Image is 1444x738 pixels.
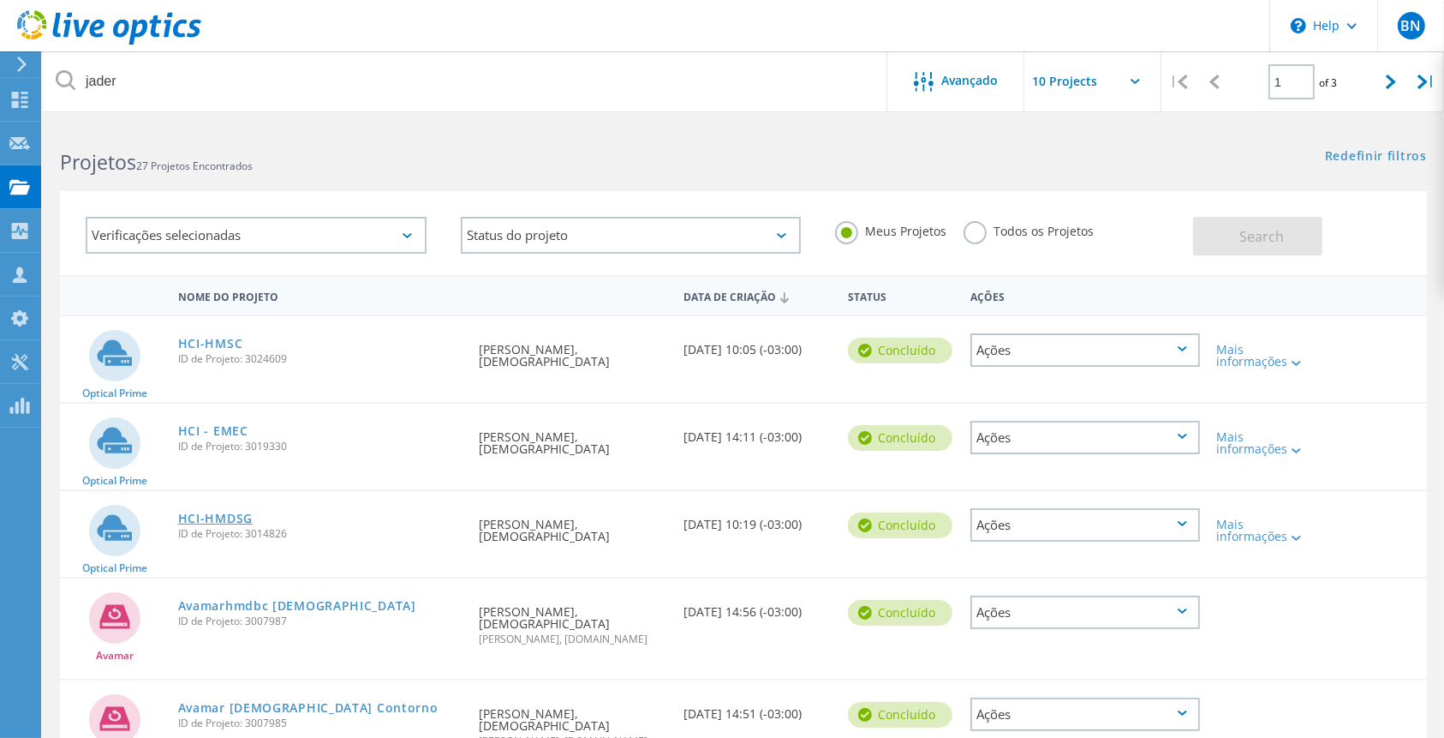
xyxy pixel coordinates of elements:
[17,36,201,48] a: Live Optics Dashboard
[1400,19,1421,33] span: BN
[178,354,462,364] span: ID de Projeto: 3024609
[970,421,1199,454] div: Ações
[178,529,462,539] span: ID de Projeto: 3014826
[848,338,952,363] div: Concluído
[178,702,439,714] a: Avamar [DEMOGRAPHIC_DATA] Contorno
[178,338,243,350] a: HCI-HMSC
[178,616,462,627] span: ID de Projeto: 3007987
[178,600,416,612] a: Avamarhmdbc [DEMOGRAPHIC_DATA]
[675,316,839,373] div: [DATE] 10:05 (-03:00)
[1217,344,1310,368] div: Mais informações
[136,159,253,173] span: 27 Projetos Encontrados
[835,221,946,237] label: Meus Projetos
[86,217,427,254] div: Verificações selecionadas
[970,508,1199,542] div: Ações
[96,651,134,661] span: Avamar
[461,217,802,254] div: Status do projeto
[1217,519,1310,543] div: Mais informações
[178,513,253,525] a: HCI-HMDSG
[170,279,470,311] div: Nome do Projeto
[970,333,1199,367] div: Ações
[178,441,462,452] span: ID de Projeto: 3019330
[470,491,675,560] div: [PERSON_NAME], [DEMOGRAPHIC_DATA]
[1325,150,1427,165] a: Redefinir filtros
[1291,18,1306,33] svg: \n
[970,596,1199,629] div: Ações
[848,600,952,626] div: Concluído
[43,51,888,111] input: Pesquisar projetos por nome, proprietário, ID, empresa, etc
[942,75,999,87] span: Avançado
[1193,217,1322,255] button: Search
[470,316,675,385] div: [PERSON_NAME], [DEMOGRAPHIC_DATA]
[848,425,952,451] div: Concluído
[82,476,147,486] span: Optical Prime
[1239,227,1284,246] span: Search
[839,279,963,311] div: Status
[675,404,839,460] div: [DATE] 14:11 (-03:00)
[82,388,147,399] span: Optical Prime
[470,404,675,472] div: [PERSON_NAME], [DEMOGRAPHIC_DATA]
[1217,431,1310,455] div: Mais informações
[675,681,839,737] div: [DATE] 14:51 (-03:00)
[1319,75,1337,90] span: of 3
[470,579,675,662] div: [PERSON_NAME], [DEMOGRAPHIC_DATA]
[82,563,147,573] span: Optical Prime
[962,279,1208,311] div: Ações
[970,698,1199,731] div: Ações
[1161,51,1196,112] div: |
[178,718,462,729] span: ID de Projeto: 3007985
[848,513,952,538] div: Concluído
[1409,51,1444,112] div: |
[675,579,839,635] div: [DATE] 14:56 (-03:00)
[675,491,839,548] div: [DATE] 10:19 (-03:00)
[178,425,248,437] a: HCI - EMEC
[848,702,952,728] div: Concluído
[479,634,666,645] span: [PERSON_NAME], [DOMAIN_NAME]
[60,148,136,176] b: Projetos
[964,221,1094,237] label: Todos os Projetos
[675,279,839,312] div: Data de Criação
